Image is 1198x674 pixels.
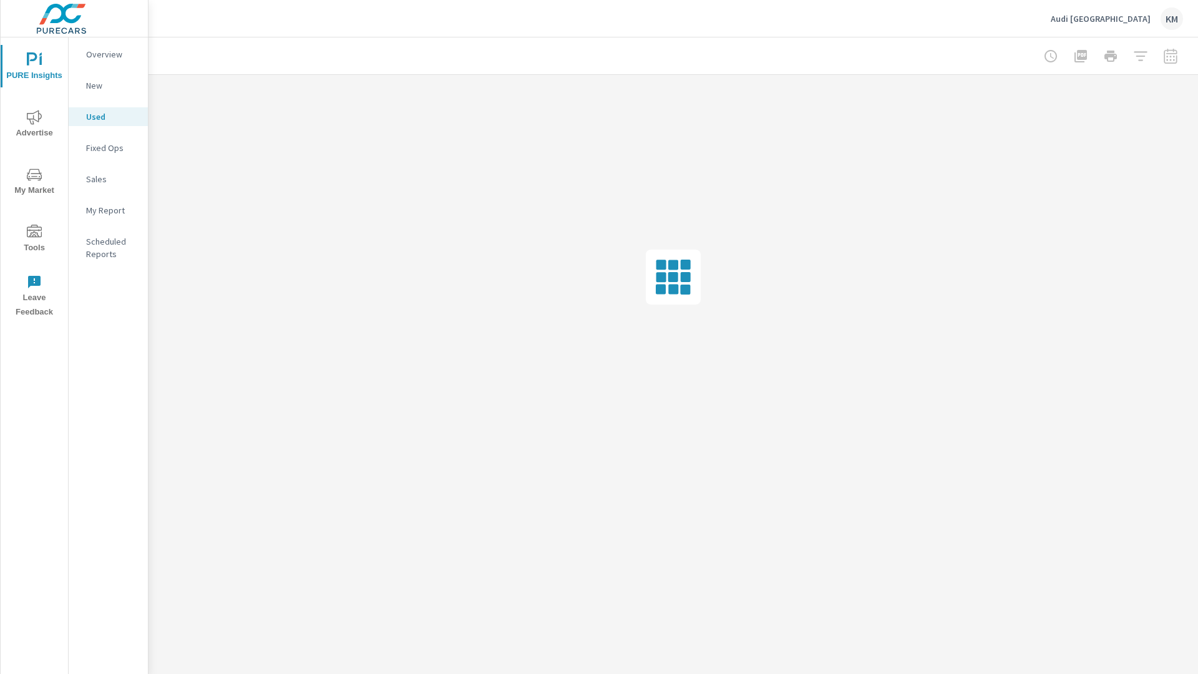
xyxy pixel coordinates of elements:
p: Scheduled Reports [86,235,138,260]
span: PURE Insights [4,52,64,83]
span: Advertise [4,110,64,140]
div: nav menu [1,37,68,325]
div: Overview [69,45,148,64]
div: Sales [69,170,148,188]
p: My Report [86,204,138,217]
p: Fixed Ops [86,142,138,154]
span: My Market [4,167,64,198]
p: New [86,79,138,92]
div: My Report [69,201,148,220]
span: Leave Feedback [4,275,64,320]
p: Audi [GEOGRAPHIC_DATA] [1051,13,1151,24]
p: Overview [86,48,138,61]
p: Sales [86,173,138,185]
div: Used [69,107,148,126]
div: Fixed Ops [69,139,148,157]
span: Tools [4,225,64,255]
p: Used [86,110,138,123]
div: New [69,76,148,95]
div: KM [1161,7,1183,30]
div: Scheduled Reports [69,232,148,263]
